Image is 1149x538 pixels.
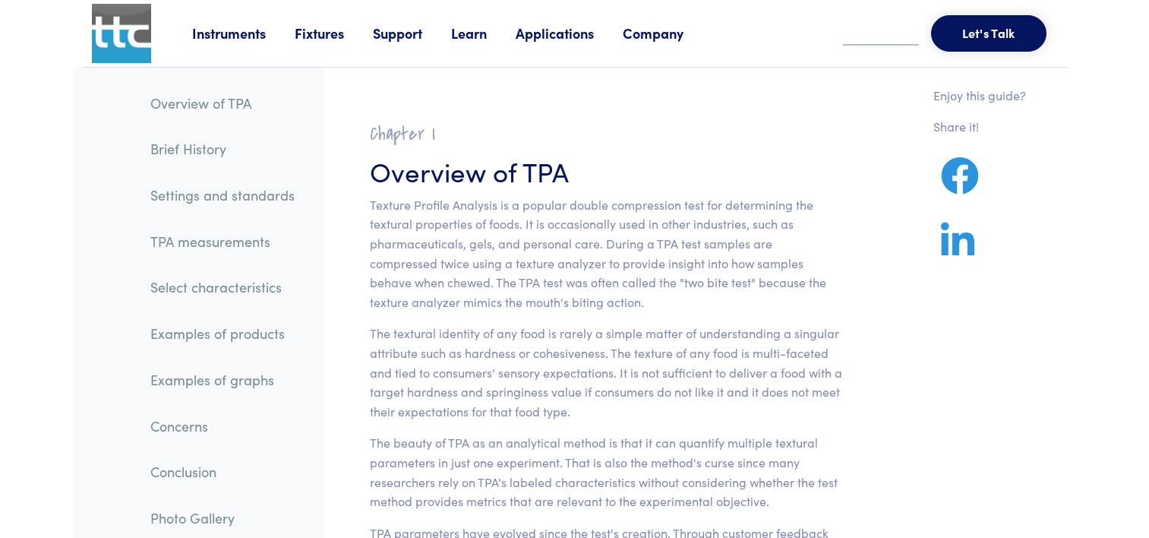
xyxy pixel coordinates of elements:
h2: Chapter I [370,122,843,146]
p: The beauty of TPA as an analytical method is that it can quantify multiple textural parameters in... [370,433,843,511]
p: The textural identity of any food is rarely a simple matter of understanding a singular attribute... [370,324,843,421]
a: TPA measurements [138,224,307,259]
a: Company [623,24,712,43]
a: Instruments [192,24,295,43]
a: Conclusion [138,454,307,489]
p: Enjoy this guide? [933,86,1026,106]
a: Support [373,24,451,43]
a: Photo Gallery [138,501,307,536]
p: Share it! [933,117,1026,137]
a: Examples of graphs [138,362,307,397]
a: Examples of products [138,316,307,351]
a: Select characteristics [138,270,307,305]
a: Overview of TPA [138,86,307,121]
a: Concerns [138,409,307,444]
button: Let's Talk [931,15,1046,52]
a: Applications [516,24,623,43]
img: ttc_logo_1x1_v1.0.png [92,4,151,63]
p: Texture Profile Analysis is a popular double compression test for determining the textural proper... [370,195,843,312]
a: Fixtures [295,24,373,43]
a: Settings and standards [138,178,307,213]
a: Learn [451,24,516,43]
a: Brief History [138,131,307,166]
h3: Overview of TPA [370,152,843,189]
a: Share on LinkedIn [933,240,982,259]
